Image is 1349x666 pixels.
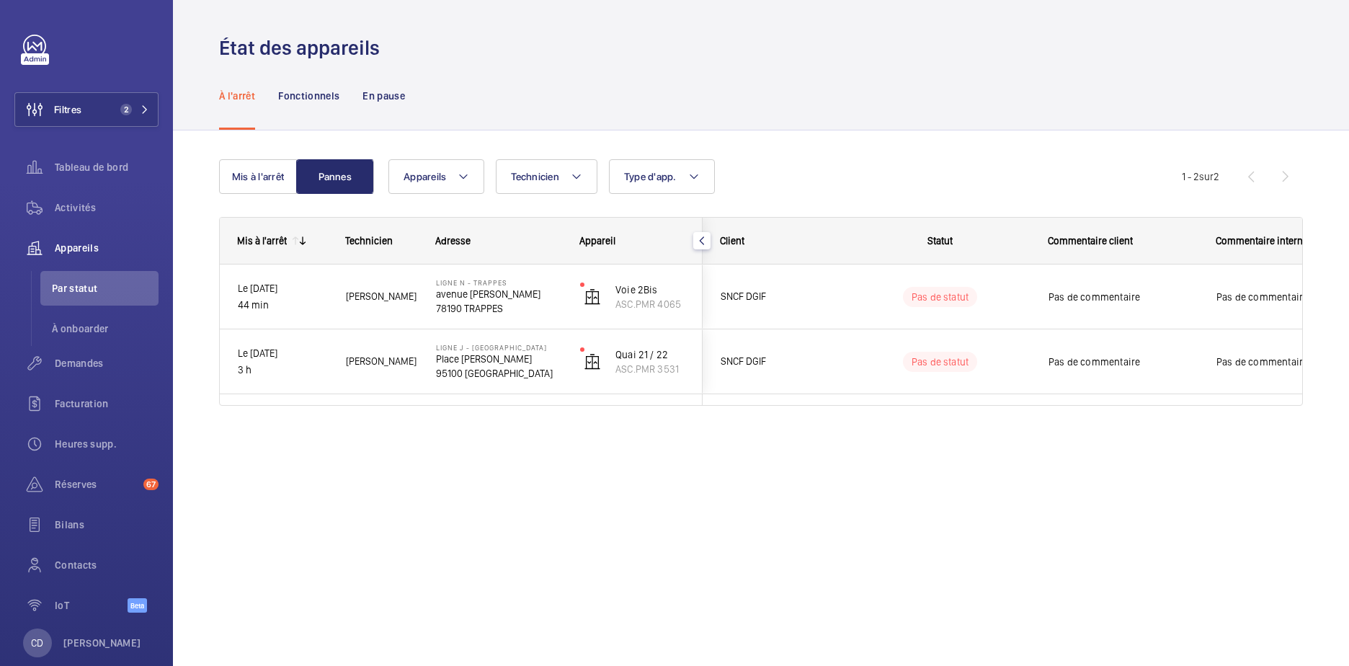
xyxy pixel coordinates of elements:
[436,366,561,381] p: 95100 [GEOGRAPHIC_DATA]
[436,301,561,316] p: 78190 TRAPPES
[219,89,255,103] p: À l'arrêt
[615,347,685,362] p: Quai 21 / 22
[1216,290,1348,304] span: Pas de commentaire
[238,297,327,314] p: 44 min
[511,171,559,182] span: Technicien
[55,437,159,451] span: Heures supp.
[436,343,561,352] p: Ligne J - [GEOGRAPHIC_DATA]
[63,636,141,650] p: [PERSON_NAME]
[55,200,159,215] span: Activités
[927,235,953,247] span: Statut
[346,353,417,370] span: [PERSON_NAME]
[1049,355,1198,369] span: Pas de commentaire
[388,159,484,194] button: Appareils
[584,353,601,370] img: elevator.svg
[55,558,159,572] span: Contacts
[436,352,561,366] p: Place [PERSON_NAME]
[346,288,417,305] span: [PERSON_NAME]
[720,235,744,247] span: Client
[219,159,297,194] button: Mis à l'arrêt
[345,235,393,247] span: Technicien
[615,297,685,311] p: ASC.PMR 4065
[609,159,715,194] button: Type d'app.
[238,345,327,362] p: Le [DATE]
[1049,290,1198,304] span: Pas de commentaire
[584,288,601,306] img: elevator.svg
[721,288,832,305] span: SNCF DGIF
[1216,235,1308,247] span: Commentaire interne
[615,283,685,297] p: Voie 2Bis
[1182,172,1219,182] span: 1 - 2 2
[912,355,969,369] p: Pas de statut
[14,92,159,127] button: Filtres2
[404,171,446,182] span: Appareils
[120,104,132,115] span: 2
[721,353,832,370] span: SNCF DGIF
[143,479,159,490] span: 67
[238,280,327,297] p: Le [DATE]
[579,235,685,247] div: Appareil
[436,278,561,287] p: Ligne N - TRAPPES
[219,35,388,61] h1: État des appareils
[52,281,159,296] span: Par statut
[436,287,561,301] p: avenue [PERSON_NAME]
[237,235,287,247] div: Mis à l'arrêt
[55,477,138,492] span: Réserves
[55,356,159,370] span: Demandes
[128,598,147,613] span: Beta
[278,89,339,103] p: Fonctionnels
[238,362,327,378] p: 3 h
[55,241,159,255] span: Appareils
[362,89,405,103] p: En pause
[435,235,471,247] span: Adresse
[1216,355,1348,369] span: Pas de commentaire
[52,321,159,336] span: À onboarder
[615,362,685,376] p: ASC.PMR 3531
[912,290,969,304] p: Pas de statut
[31,636,43,650] p: CD
[55,598,128,613] span: IoT
[54,102,81,117] span: Filtres
[1199,171,1214,182] span: sur
[496,159,597,194] button: Technicien
[55,396,159,411] span: Facturation
[1048,235,1133,247] span: Commentaire client
[55,160,159,174] span: Tableau de bord
[55,518,159,532] span: Bilans
[296,159,374,194] button: Pannes
[624,171,677,182] span: Type d'app.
